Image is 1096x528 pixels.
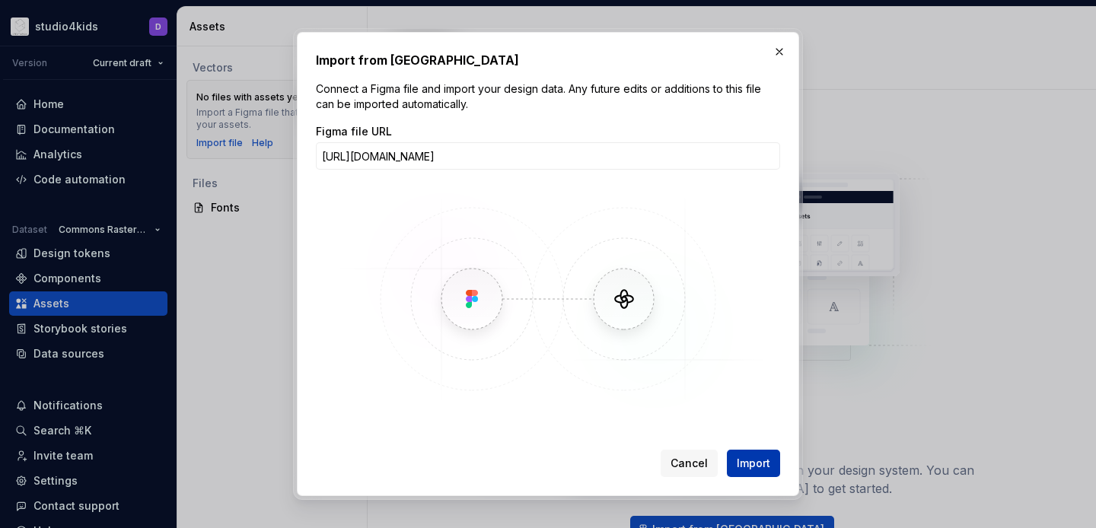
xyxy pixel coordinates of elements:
[727,450,780,477] button: Import
[316,51,780,69] h2: Import from [GEOGRAPHIC_DATA]
[316,124,392,139] label: Figma file URL
[671,456,708,471] span: Cancel
[737,456,770,471] span: Import
[316,142,780,170] input: https://figma.com/file/...
[316,81,780,112] p: Connect a Figma file and import your design data. Any future edits or additions to this file can ...
[661,450,718,477] button: Cancel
